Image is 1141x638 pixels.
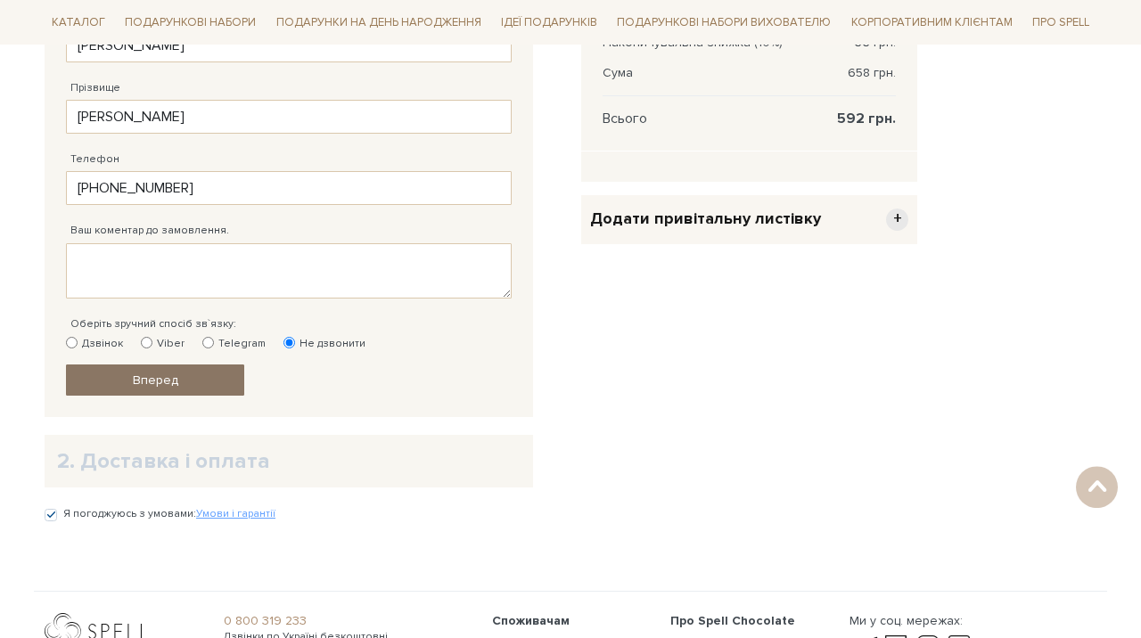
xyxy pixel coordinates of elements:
[70,223,229,239] label: Ваш коментар до замовлення.
[492,613,570,628] span: Споживачам
[141,337,152,348] input: Viber
[850,613,974,629] div: Ми у соц. мережах:
[196,507,275,520] a: Умови і гарантії
[202,336,266,352] label: Telegram
[70,80,120,96] label: Прізвище
[118,9,263,37] a: Подарункові набори
[283,336,365,352] label: Не дзвонити
[844,7,1020,37] a: Корпоративним клієнтам
[494,9,604,37] a: Ідеї подарунків
[610,7,838,37] a: Подарункові набори вихователю
[202,337,214,348] input: Telegram
[141,336,185,352] label: Viber
[837,110,896,127] span: 592 грн.
[45,9,112,37] a: Каталог
[283,337,295,348] input: Не дзвонити
[1025,9,1096,37] a: Про Spell
[70,151,119,168] label: Телефон
[886,209,908,231] span: +
[670,613,795,628] span: Про Spell Chocolate
[603,110,647,127] span: Всього
[70,316,236,332] label: Оберіть зручний спосіб зв`язку:
[603,65,633,81] span: Сума
[224,613,471,629] a: 0 800 319 233
[66,336,123,352] label: Дзвінок
[269,9,488,37] a: Подарунки на День народження
[590,209,821,229] span: Додати привітальну листівку
[133,372,178,388] span: Вперед
[63,506,275,522] label: Я погоджуюсь з умовами:
[848,65,896,81] span: 658 грн.
[66,337,78,348] input: Дзвінок
[57,447,521,475] h2: 2. Доставка і оплата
